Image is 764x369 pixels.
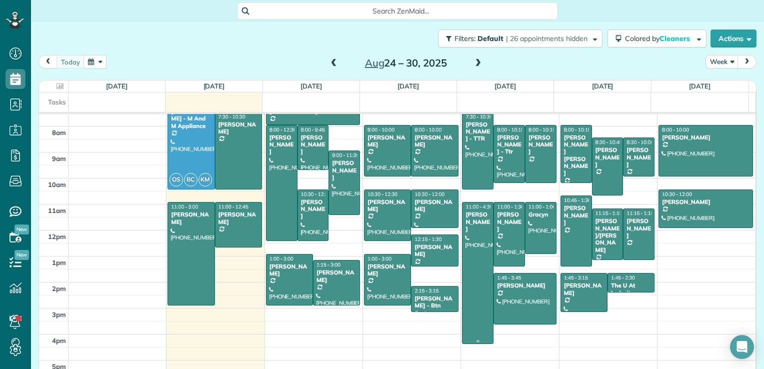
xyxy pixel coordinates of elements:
[301,126,325,133] span: 8:00 - 9:45
[56,55,84,68] button: today
[397,82,419,90] a: [DATE]
[48,180,66,188] span: 10am
[48,98,66,106] span: Tasks
[611,274,635,281] span: 1:45 - 2:30
[465,203,492,210] span: 11:00 - 4:30
[626,210,653,216] span: 11:15 - 1:15
[367,198,408,213] div: [PERSON_NAME]
[661,198,750,205] div: [PERSON_NAME]
[528,126,555,133] span: 8:00 - 10:15
[563,282,604,296] div: [PERSON_NAME]
[564,274,588,281] span: 1:45 - 3:15
[300,134,326,155] div: [PERSON_NAME]
[52,258,66,266] span: 1pm
[343,57,468,68] h2: 24 – 30, 2025
[705,55,738,68] button: Week
[365,56,384,69] span: Aug
[477,34,504,43] span: Default
[106,82,127,90] a: [DATE]
[14,224,29,234] span: New
[710,29,756,47] button: Actions
[184,173,197,186] span: BC
[52,336,66,344] span: 4pm
[595,139,622,145] span: 8:30 - 10:45
[662,126,689,133] span: 8:00 - 10:00
[218,211,259,225] div: [PERSON_NAME]
[626,146,651,168] div: [PERSON_NAME]
[563,204,589,226] div: [PERSON_NAME]
[595,210,622,216] span: 11:15 - 1:15
[332,152,359,158] span: 9:00 - 11:30
[367,126,394,133] span: 8:00 - 10:00
[689,82,710,90] a: [DATE]
[497,126,524,133] span: 8:00 - 10:15
[414,126,441,133] span: 8:00 - 10:00
[528,203,555,210] span: 11:00 - 1:00
[496,134,522,155] div: [PERSON_NAME] - Ttr
[454,34,475,43] span: Filters:
[528,211,553,218] div: Gracyn
[52,284,66,292] span: 2pm
[494,82,516,90] a: [DATE]
[414,287,438,294] span: 2:15 - 3:15
[170,108,211,129] div: [PERSON_NAME] - M And M Appliance
[433,29,602,47] a: Filters: Default | 26 appointments hidden
[497,203,524,210] span: 11:00 - 1:30
[316,261,340,268] span: 1:15 - 3:00
[730,335,754,359] div: Open Intercom Messenger
[367,191,397,197] span: 10:30 - 12:30
[414,295,455,316] div: [PERSON_NAME] - Btn Systems
[465,121,490,142] div: [PERSON_NAME] - TTR
[52,310,66,318] span: 3pm
[659,34,691,43] span: Cleaners
[218,121,259,135] div: [PERSON_NAME]
[48,232,66,240] span: 12pm
[218,203,248,210] span: 11:00 - 12:45
[506,34,587,43] span: | 26 appointments hidden
[300,82,322,90] a: [DATE]
[414,134,455,148] div: [PERSON_NAME]
[661,134,750,141] div: [PERSON_NAME]
[595,146,620,168] div: [PERSON_NAME]
[564,197,591,203] span: 10:45 - 1:30
[269,134,294,155] div: [PERSON_NAME]
[737,55,756,68] button: next
[316,269,357,283] div: [PERSON_NAME]
[414,198,455,213] div: [PERSON_NAME]
[14,250,29,260] span: New
[367,255,391,262] span: 1:00 - 3:00
[563,134,589,177] div: [PERSON_NAME] [PERSON_NAME]
[662,191,692,197] span: 10:30 - 12:00
[48,206,66,214] span: 11am
[465,211,490,232] div: [PERSON_NAME]
[496,282,553,289] div: [PERSON_NAME]
[626,139,653,145] span: 8:30 - 10:00
[595,217,620,253] div: [PERSON_NAME]/[PERSON_NAME]
[367,134,408,148] div: [PERSON_NAME]
[607,29,706,47] button: Colored byCleaners
[414,243,455,258] div: [PERSON_NAME]
[592,82,613,90] a: [DATE]
[414,191,444,197] span: 10:30 - 12:00
[52,154,66,162] span: 9am
[269,126,296,133] span: 8:00 - 12:30
[438,29,602,47] button: Filters: Default | 26 appointments hidden
[269,263,310,277] div: [PERSON_NAME]
[269,255,293,262] span: 1:00 - 3:00
[218,113,245,120] span: 7:30 - 10:30
[625,34,693,43] span: Colored by
[301,191,331,197] span: 10:30 - 12:30
[564,126,591,133] span: 8:00 - 10:15
[465,113,492,120] span: 7:30 - 10:30
[38,55,57,68] button: prev
[414,236,441,242] span: 12:15 - 1:30
[367,263,408,277] div: [PERSON_NAME]
[52,128,66,136] span: 8am
[331,159,357,181] div: [PERSON_NAME]
[496,211,522,232] div: [PERSON_NAME]
[626,217,651,239] div: [PERSON_NAME]
[169,173,183,186] span: OS
[203,82,225,90] a: [DATE]
[300,198,326,220] div: [PERSON_NAME]
[610,282,651,296] div: The U At Ledroit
